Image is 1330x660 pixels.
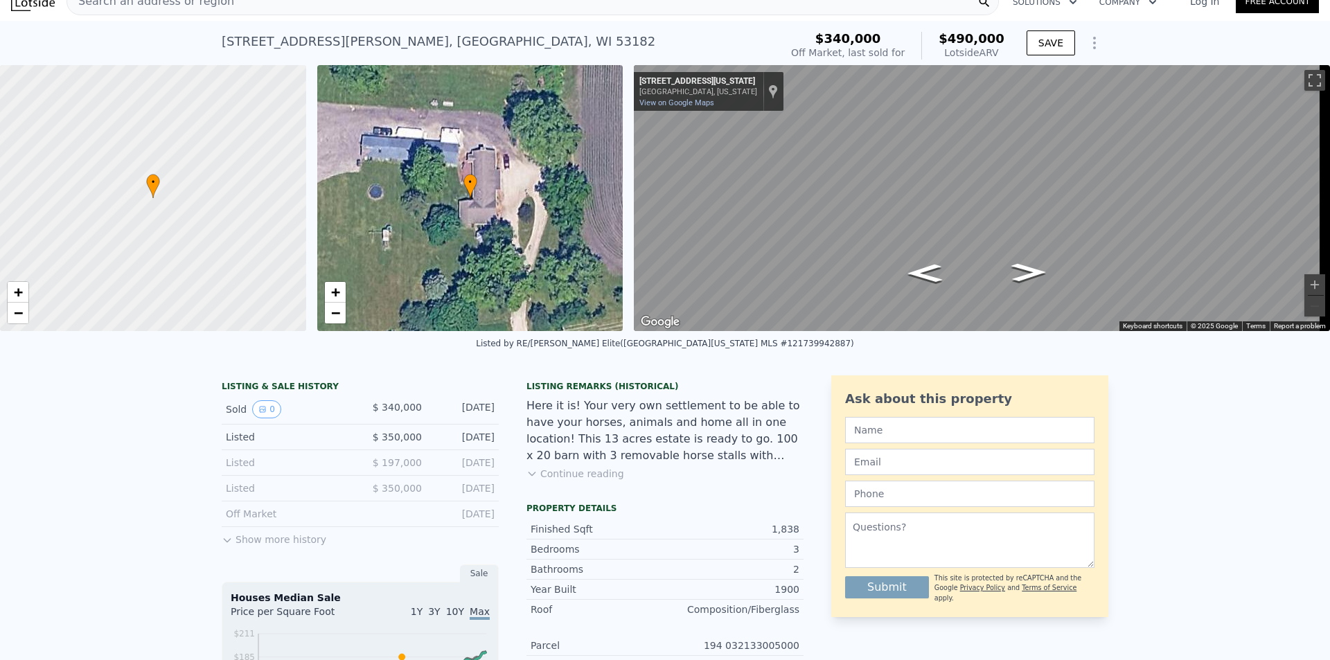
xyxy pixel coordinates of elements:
[1081,29,1108,57] button: Show Options
[14,283,23,301] span: +
[226,456,349,470] div: Listed
[222,527,326,546] button: Show more history
[8,303,28,323] a: Zoom out
[526,381,804,392] div: Listing Remarks (Historical)
[226,400,349,418] div: Sold
[531,542,665,556] div: Bedrooms
[325,282,346,303] a: Zoom in
[1191,322,1238,330] span: © 2025 Google
[446,606,464,617] span: 10Y
[411,606,423,617] span: 1Y
[1022,584,1076,591] a: Terms of Service
[433,481,495,495] div: [DATE]
[845,417,1094,443] input: Name
[531,522,665,536] div: Finished Sqft
[433,400,495,418] div: [DATE]
[639,98,714,107] a: View on Google Maps
[893,260,957,287] path: Go West, Wisconsin Trunk Hwy 11
[226,430,349,444] div: Listed
[433,430,495,444] div: [DATE]
[330,304,339,321] span: −
[231,605,360,627] div: Price per Square Foot
[665,522,799,536] div: 1,838
[526,467,624,481] button: Continue reading
[1304,70,1325,91] button: Toggle fullscreen view
[476,339,854,348] div: Listed by RE/[PERSON_NAME] Elite ([GEOGRAPHIC_DATA][US_STATE] MLS #121739942887)
[1027,30,1075,55] button: SAVE
[470,606,490,620] span: Max
[222,381,499,395] div: LISTING & SALE HISTORY
[428,606,440,617] span: 3Y
[463,174,477,198] div: •
[634,65,1330,331] div: Street View
[373,402,422,413] span: $ 340,000
[146,174,160,198] div: •
[526,503,804,514] div: Property details
[845,481,1094,507] input: Phone
[637,313,683,331] img: Google
[639,76,757,87] div: [STREET_ADDRESS][US_STATE]
[325,303,346,323] a: Zoom out
[934,573,1094,603] div: This site is protected by reCAPTCHA and the Google and apply.
[845,449,1094,475] input: Email
[665,562,799,576] div: 2
[639,87,757,96] div: [GEOGRAPHIC_DATA], [US_STATE]
[373,431,422,443] span: $ 350,000
[845,576,929,598] button: Submit
[1304,296,1325,316] button: Zoom out
[531,603,665,616] div: Roof
[815,31,881,46] span: $340,000
[226,507,349,521] div: Off Market
[433,456,495,470] div: [DATE]
[14,304,23,321] span: −
[531,582,665,596] div: Year Built
[960,584,1005,591] a: Privacy Policy
[939,46,1004,60] div: Lotside ARV
[531,639,665,652] div: Parcel
[373,483,422,494] span: $ 350,000
[233,629,255,639] tspan: $211
[637,313,683,331] a: Open this area in Google Maps (opens a new window)
[634,65,1330,331] div: Map
[665,582,799,596] div: 1900
[531,562,665,576] div: Bathrooms
[433,507,495,521] div: [DATE]
[252,400,281,418] button: View historical data
[526,398,804,464] div: Here it is! Your very own settlement to be able to have your horses, animals and home all in one ...
[222,32,655,51] div: [STREET_ADDRESS][PERSON_NAME] , [GEOGRAPHIC_DATA] , WI 53182
[768,84,778,99] a: Show location on map
[791,46,905,60] div: Off Market, last sold for
[1246,322,1266,330] a: Terms (opens in new tab)
[1274,322,1326,330] a: Report a problem
[373,457,422,468] span: $ 197,000
[231,591,490,605] div: Houses Median Sale
[665,639,799,652] div: 194 032133005000
[1304,274,1325,295] button: Zoom in
[146,176,160,188] span: •
[8,282,28,303] a: Zoom in
[665,603,799,616] div: Composition/Fiberglass
[226,481,349,495] div: Listed
[665,542,799,556] div: 3
[845,389,1094,409] div: Ask about this property
[997,259,1061,286] path: Go East, Wisconsin Trunk Hwy 11
[330,283,339,301] span: +
[463,176,477,188] span: •
[939,31,1004,46] span: $490,000
[460,564,499,582] div: Sale
[1123,321,1182,331] button: Keyboard shortcuts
